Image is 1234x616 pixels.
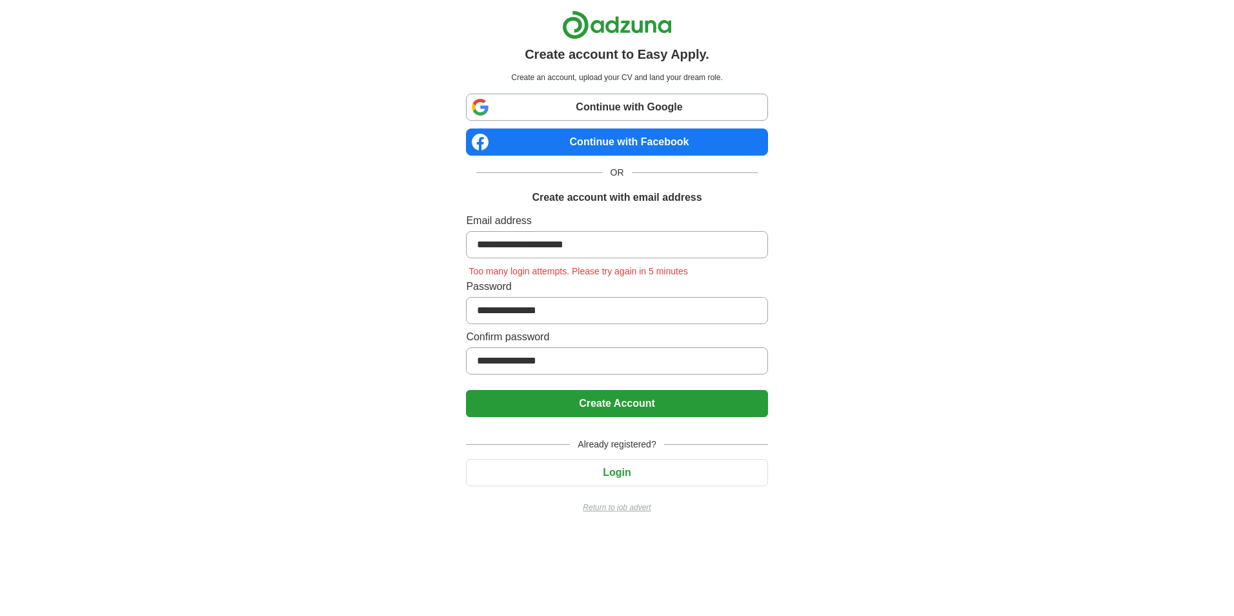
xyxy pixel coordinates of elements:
img: Adzuna logo [562,10,672,39]
a: Continue with Google [466,94,767,121]
label: Password [466,279,767,294]
h1: Create account to Easy Apply. [525,45,709,64]
p: Create an account, upload your CV and land your dream role. [469,72,765,83]
button: Create Account [466,390,767,417]
a: Login [466,467,767,478]
a: Return to job advert [466,502,767,513]
span: OR [603,166,632,180]
button: Login [466,459,767,486]
label: Email address [466,213,767,229]
a: Continue with Facebook [466,128,767,156]
label: Confirm password [466,329,767,345]
span: Already registered? [570,438,663,451]
h1: Create account with email address [532,190,702,205]
span: Too many login attempts. Please try again in 5 minutes [466,266,690,276]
